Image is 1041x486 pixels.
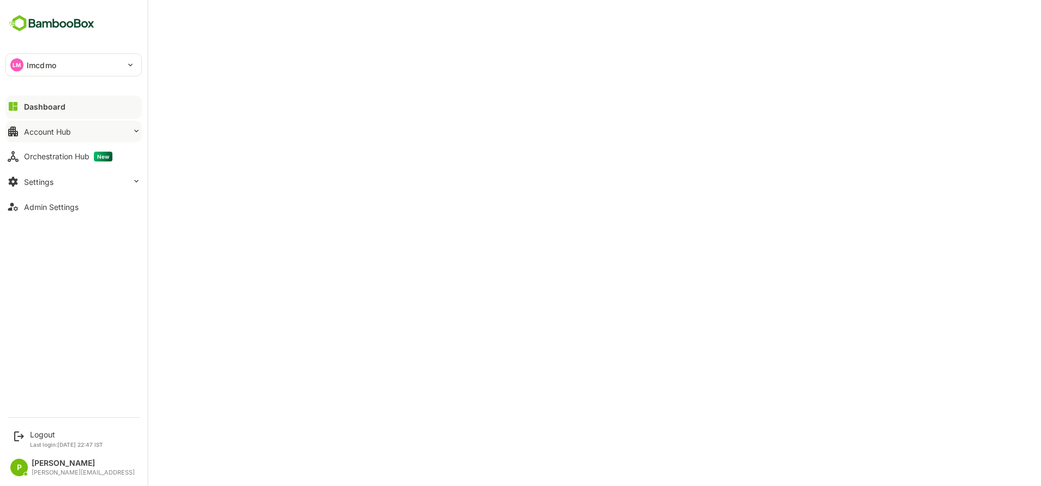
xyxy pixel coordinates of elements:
button: Dashboard [5,95,142,117]
div: Admin Settings [24,202,79,212]
img: BambooboxFullLogoMark.5f36c76dfaba33ec1ec1367b70bb1252.svg [5,13,98,34]
div: Dashboard [24,102,65,111]
div: P [10,459,28,476]
button: Admin Settings [5,196,142,218]
div: Account Hub [24,127,71,136]
div: LMlmcdmo [6,54,141,76]
button: Orchestration HubNew [5,146,142,167]
div: [PERSON_NAME][EMAIL_ADDRESS] [32,469,135,476]
div: Settings [24,177,53,187]
div: Orchestration Hub [24,152,112,161]
p: lmcdmo [27,59,56,71]
span: New [94,152,112,161]
div: Logout [30,430,103,439]
div: [PERSON_NAME] [32,459,135,468]
button: Account Hub [5,121,142,142]
div: LM [10,58,23,71]
button: Settings [5,171,142,193]
p: Last login: [DATE] 22:47 IST [30,441,103,448]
